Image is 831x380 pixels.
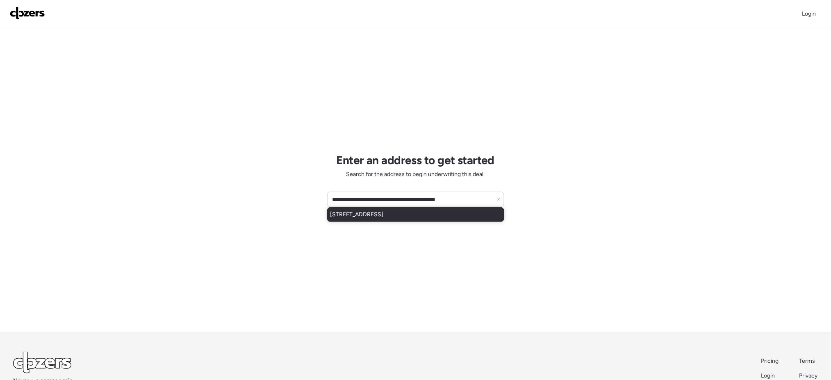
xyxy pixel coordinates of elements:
span: Pricing [761,357,779,364]
a: Pricing [761,357,780,365]
img: Logo [10,7,45,20]
a: Login [761,372,780,380]
span: Login [761,372,775,379]
img: Logo Light [13,352,71,373]
span: Search for the address to begin underwriting this deal. [346,170,485,179]
a: Terms [799,357,818,365]
a: Privacy [799,372,818,380]
h1: Enter an address to get started [337,153,495,167]
span: Login [802,10,816,17]
span: Terms [799,357,815,364]
span: Privacy [799,372,818,379]
span: [STREET_ADDRESS] [330,211,384,219]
